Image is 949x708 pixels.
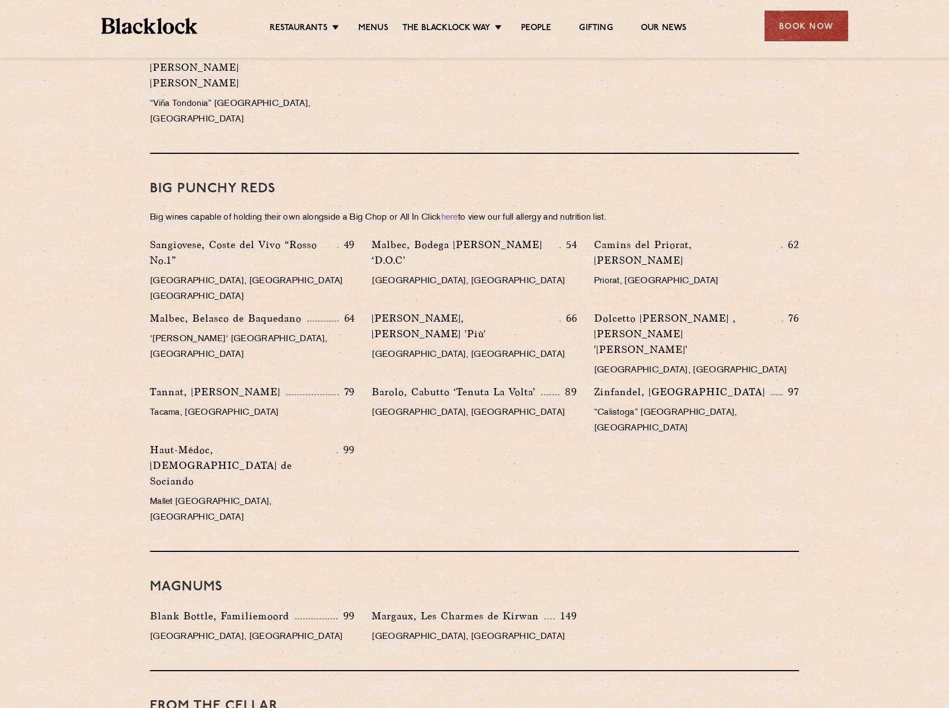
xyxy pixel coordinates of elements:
[150,442,337,489] p: Haut-Médoc, [DEMOGRAPHIC_DATA] de Sociando
[372,608,544,624] p: Margaux, Les Charmes de Kirwan
[594,384,771,400] p: Zinfandel, [GEOGRAPHIC_DATA]
[783,311,799,326] p: 76
[555,609,577,623] p: 149
[358,23,388,35] a: Menus
[150,332,355,363] p: '[PERSON_NAME]' [GEOGRAPHIC_DATA], [GEOGRAPHIC_DATA]
[594,274,799,289] p: Priorat, [GEOGRAPHIC_DATA]
[765,11,848,41] div: Book Now
[372,311,559,342] p: [PERSON_NAME], [PERSON_NAME] 'Più'
[594,405,799,437] p: “Calistoga” [GEOGRAPHIC_DATA], [GEOGRAPHIC_DATA]
[338,237,356,252] p: 49
[150,384,286,400] p: Tannat, [PERSON_NAME]
[561,237,577,252] p: 54
[150,311,307,326] p: Malbec, Belasco de Baquedano
[101,18,198,34] img: BL_Textured_Logo-footer-cropped.svg
[150,608,295,624] p: Blank Bottle, Familiemoord
[641,23,687,35] a: Our News
[150,629,355,645] p: [GEOGRAPHIC_DATA], [GEOGRAPHIC_DATA]
[372,237,559,268] p: Malbec, Bodega [PERSON_NAME] ‘D.O.C’
[441,214,458,222] a: here
[372,347,577,363] p: [GEOGRAPHIC_DATA], [GEOGRAPHIC_DATA]
[579,23,612,35] a: Gifting
[561,311,577,326] p: 66
[150,182,799,196] h3: BIG PUNCHY REDS
[270,23,328,35] a: Restaurants
[150,274,355,305] p: [GEOGRAPHIC_DATA], [GEOGRAPHIC_DATA] [GEOGRAPHIC_DATA]
[338,443,356,457] p: 99
[372,274,577,289] p: [GEOGRAPHIC_DATA], [GEOGRAPHIC_DATA]
[150,96,355,128] p: “Viña Tondonia” [GEOGRAPHIC_DATA], [GEOGRAPHIC_DATA]
[338,609,356,623] p: 99
[594,311,782,357] p: Dolcetto [PERSON_NAME] , [PERSON_NAME] '[PERSON_NAME]'
[150,494,355,526] p: Mallet [GEOGRAPHIC_DATA], [GEOGRAPHIC_DATA]
[402,23,490,35] a: The Blacklock Way
[150,237,337,268] p: Sangiovese, Coste del Vivo “Rosso No.1”
[372,384,541,400] p: Barolo, Cabutto ‘Tenuta La Volta’
[782,237,799,252] p: 62
[521,23,551,35] a: People
[150,210,799,226] p: Big wines capable of holding their own alongside a Big Chop or All In Click to view our full alle...
[339,311,356,326] p: 64
[594,237,782,268] p: Camins del Priorat, [PERSON_NAME]
[559,385,577,399] p: 89
[150,405,355,421] p: Tacama, [GEOGRAPHIC_DATA]
[372,405,577,421] p: [GEOGRAPHIC_DATA], [GEOGRAPHIC_DATA]
[150,580,799,594] h3: Magnums
[782,385,799,399] p: 97
[372,629,577,645] p: [GEOGRAPHIC_DATA], [GEOGRAPHIC_DATA]
[594,363,799,379] p: [GEOGRAPHIC_DATA], [GEOGRAPHIC_DATA]
[339,385,356,399] p: 79
[150,44,337,91] p: [GEOGRAPHIC_DATA], Bodegas [PERSON_NAME] [PERSON_NAME]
